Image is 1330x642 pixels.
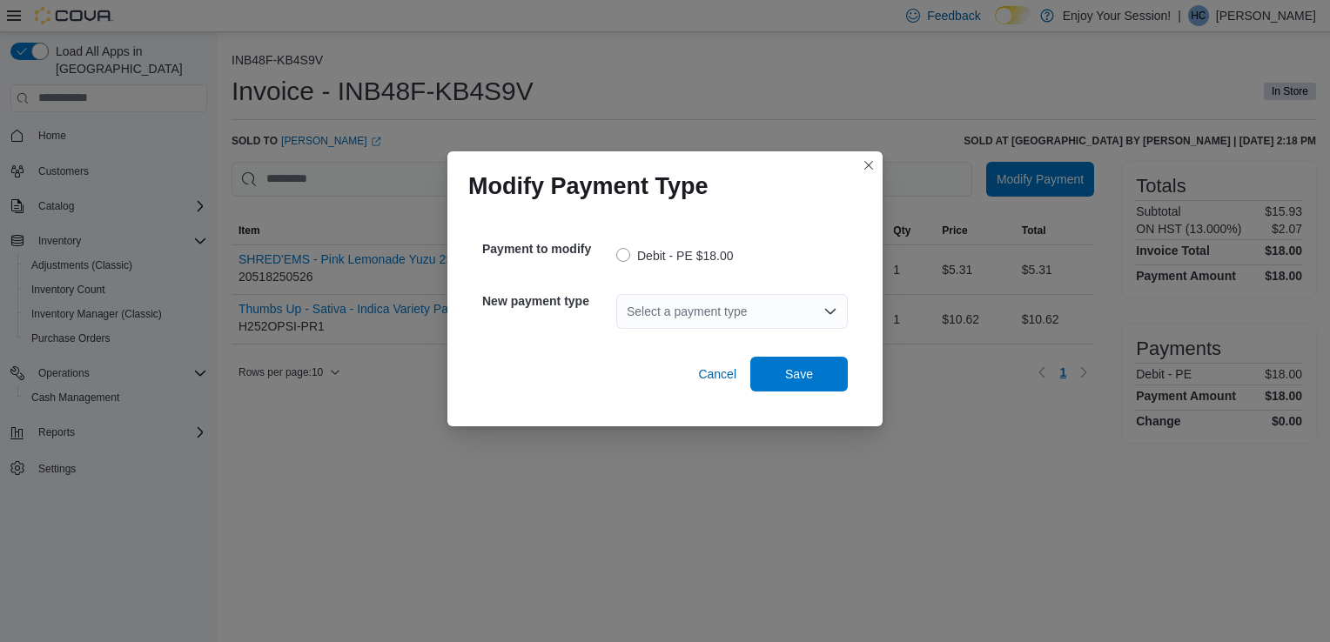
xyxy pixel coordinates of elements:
span: Cancel [698,365,736,383]
button: Open list of options [823,304,837,318]
h5: Payment to modify [482,231,613,266]
label: Debit - PE $18.00 [616,245,734,266]
button: Cancel [691,357,743,391]
h5: New payment type [482,284,613,318]
h1: Modify Payment Type [468,172,709,200]
span: Save [785,365,813,383]
button: Closes this modal window [858,155,879,176]
input: Accessible screen reader label [627,301,628,322]
button: Save [750,357,848,391]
